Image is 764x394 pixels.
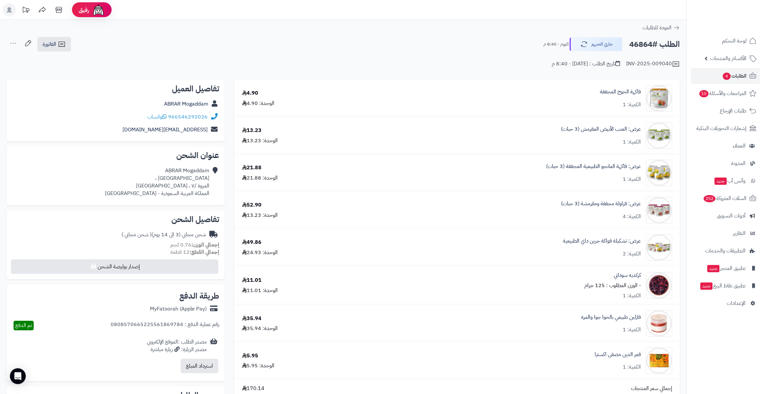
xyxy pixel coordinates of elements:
h2: طريقة الدفع [179,292,219,300]
a: عرض: فاكهة المانجو الطبيعية المجففة (3 حبات) [546,163,641,170]
a: تحديثات المنصة [17,3,34,18]
span: طلبات الإرجاع [720,106,747,115]
a: قمر الدين مصفى اكسترا [595,351,641,358]
a: كركديه سوداني [614,272,641,279]
div: الكمية: 2 [623,250,641,258]
span: 252 [703,195,716,202]
div: رقم عملية الدفع : 0808570665225561869784 [111,321,219,330]
span: الأقسام والمنتجات [710,54,747,63]
div: الكمية: 1 [623,138,641,146]
span: العملاء [733,141,746,150]
div: الكمية: 4 [623,213,641,220]
a: الإعدادات [691,295,760,311]
span: إجمالي سعر المنتجات [631,385,672,392]
div: Open Intercom Messenger [10,368,26,384]
div: الكمية: 1 [623,292,641,300]
small: 12 قطعة [170,248,219,256]
a: السلات المتروكة252 [691,190,760,206]
a: إشعارات التحويلات البنكية [691,120,760,136]
span: رفيق [79,6,89,14]
a: طلبات الإرجاع [691,103,760,119]
a: التقارير [691,225,760,241]
a: المدونة [691,155,760,171]
span: السلات المتروكة [703,194,747,203]
button: جاري التجهيز [570,37,622,51]
div: 5.95 [242,352,258,360]
span: جديد [700,282,712,290]
div: الوحدة: 4.90 [242,100,274,107]
span: التطبيقات والخدمات [705,246,746,255]
a: لوحة التحكم [691,33,760,49]
span: 4 [722,72,731,80]
div: 13.23 [242,127,261,134]
div: 52.90 [242,201,261,209]
span: جديد [714,178,727,185]
a: [EMAIL_ADDRESS][DOMAIN_NAME] [122,126,208,134]
div: الوحدة: 13.23 [242,212,278,219]
strong: إجمالي الوزن: [191,241,219,249]
span: وآتس آب [714,176,746,185]
div: الكمية: 1 [623,363,641,371]
button: استرداد المبلغ [181,359,218,373]
span: 10 [699,90,709,97]
a: عرض: العنب الأبيض المقرمش (3 حبات) [561,125,641,133]
div: الوحدة: 5.95 [242,362,274,370]
span: ( شحن مجاني ) [122,231,152,239]
div: الوحدة: 21.88 [242,174,278,182]
a: التطبيقات والخدمات [691,243,760,259]
a: فازلين طبيعي بالخوا جوا والمرة [581,313,641,321]
div: MyFatoorah (Apple Pay) [150,305,207,313]
img: 1742031693-Qamar%20Aldeen%20v02-90x90.jpg [646,347,672,374]
span: المدونة [731,159,746,168]
div: الكمية: 1 [623,326,641,334]
a: عرض: تشكيلة فواكة جرين داي الطبيعية [563,237,641,245]
h2: عنوان الشحن [12,151,219,159]
div: الكمية: 1 [623,176,641,183]
span: الفاتورة [43,40,56,48]
div: 35.94 [242,315,261,322]
a: واتساب [147,113,167,121]
span: أدوات التسويق [717,211,746,220]
img: 1646160451-Grape%203%20Bundle%20v2%20(web)-90x90.jpg [646,122,672,149]
img: ai-face.png [92,3,105,16]
span: العودة للطلبات [642,24,672,32]
a: وآتس آبجديد [691,173,760,189]
img: 1646195091-Mango%203%20Bundle%20v2%20(web)-90x90.jpg [646,160,672,186]
span: تطبيق نقاط البيع [700,281,746,290]
img: 1726041068-Alkanet%20Myrrh%20Vase-90x90.jpg [646,310,672,337]
a: فاكهة الخوخ المجففة [600,88,641,96]
img: logo-2.png [719,5,758,19]
button: إصدار بوليصة الشحن [11,259,218,274]
span: إشعارات التحويلات البنكية [696,124,747,133]
a: تطبيق نقاط البيعجديد [691,278,760,294]
div: تاريخ الطلب : [DATE] - 8:40 م [552,60,620,68]
span: الطلبات [722,71,747,81]
div: مصدر الزيارة: زيارة مباشرة [147,346,207,353]
small: - الوزن المطلوب : 125 جرام [584,281,641,289]
span: التقارير [733,229,746,238]
div: الوحدة: 11.01 [242,287,278,294]
div: الوحدة: 24.93 [242,249,278,256]
div: الوحدة: 35.94 [242,325,278,332]
span: لوحة التحكم [722,36,747,46]
div: شحن مجاني (3 الى 14 يوم) [122,231,206,239]
span: تطبيق المتجر [707,264,746,273]
img: 1646195091-Greenday%20Peach%20Front-90x90.jpg [646,85,672,112]
img: 1661836073-Karkade-90x90.jpg [646,272,672,299]
h2: تفاصيل الشحن [12,215,219,223]
div: INV-2025-009040 [626,60,680,68]
small: اليوم - 8:40 م [543,41,569,48]
a: العودة للطلبات [642,24,680,32]
span: جديد [707,265,719,272]
img: 1646393620-Strawberry%203%20Bundle%20v2%20(web)-90x90.jpg [646,197,672,223]
div: الوحدة: 13.23 [242,137,278,145]
h2: تفاصيل العميل [12,85,219,93]
a: عرض: فراولة مجففة ومقرمشة (3 حبات) [561,200,641,208]
img: 1646395610-All%20fruits%20bundle-90x90.jpg [646,234,672,261]
a: أدوات التسويق [691,208,760,224]
span: تم الدفع [15,321,32,329]
div: 4.90 [242,89,258,97]
a: العملاء [691,138,760,154]
a: الطلبات4 [691,68,760,84]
